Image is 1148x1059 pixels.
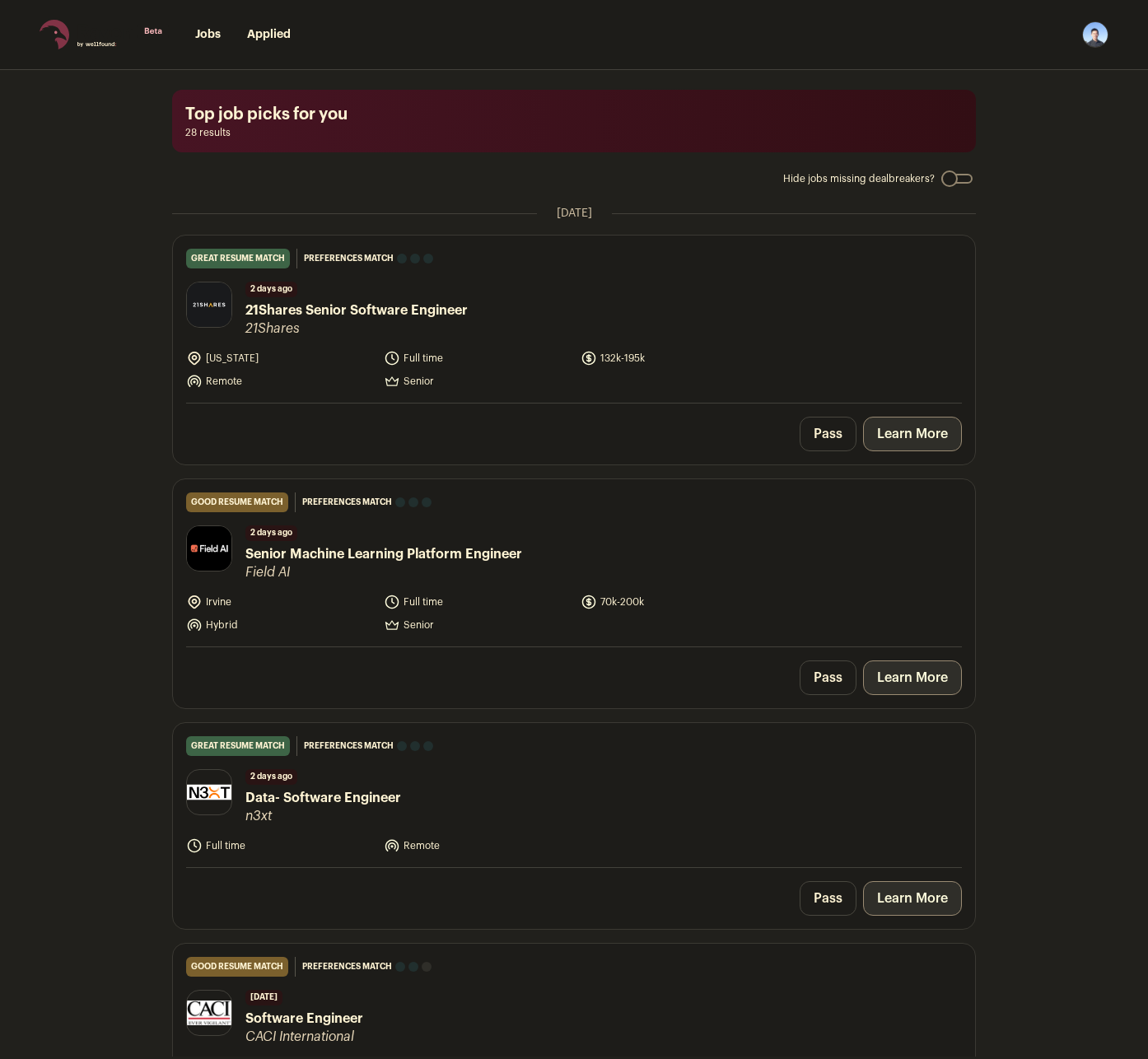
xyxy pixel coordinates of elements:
[302,494,392,511] span: Preferences match
[187,282,231,327] img: 689966f4ffacc118189db95afb654590847b52e15eda2a6a02591ca7f78063cc.jpg
[186,736,290,756] div: great resume match
[245,544,522,564] span: Senior Machine Learning Platform Engineer
[581,350,768,366] li: 132k-195k
[186,957,288,977] div: good resume match
[800,417,856,451] button: Pass
[245,990,282,1005] span: [DATE]
[384,617,572,633] li: Senior
[863,660,962,695] a: Learn More
[384,594,572,610] li: Full time
[186,617,374,633] li: Hybrid
[800,660,856,695] button: Pass
[581,594,768,610] li: 70k-200k
[173,723,975,867] a: great resume match Preferences match 2 days ago Data- Software Engineer n3xt Full time Remote
[863,417,962,451] a: Learn More
[187,526,231,571] img: 55f5cda077af72451e61cbe944104cea16723b904052ee9e581b5a03995e0968.jpg
[863,881,962,916] a: Learn More
[1082,21,1108,48] button: Open dropdown
[247,29,291,40] a: Applied
[245,320,468,337] span: 21Shares
[245,788,401,808] span: Data- Software Engineer
[186,594,374,610] li: Irvine
[185,126,963,139] span: 28 results
[1082,21,1108,48] img: 10600165-medium_jpg
[384,350,572,366] li: Full time
[800,881,856,916] button: Pass
[195,29,221,40] a: Jobs
[185,103,963,126] h1: Top job picks for you
[304,250,394,267] span: Preferences match
[186,492,288,512] div: good resume match
[186,837,374,854] li: Full time
[245,1029,363,1045] span: CACI International
[173,479,975,646] a: good resume match Preferences match 2 days ago Senior Machine Learning Platform Engineer Field AI...
[245,769,297,785] span: 2 days ago
[245,525,297,541] span: 2 days ago
[245,1009,363,1029] span: Software Engineer
[186,350,374,366] li: [US_STATE]
[187,1001,231,1026] img: ad5e93deff76af6c9c1594c273578b54a90a69d7ff5afeac0caec6d87da0752e.jpg
[187,770,231,814] img: 086b87979750dbd6b1364d3b5253ef903dea2f4642ca451a5b8b9241898c6ee6.png
[186,249,290,268] div: great resume match
[304,738,394,754] span: Preferences match
[245,808,401,824] span: n3xt
[186,373,374,390] li: Remote
[245,282,297,297] span: 2 days ago
[783,172,935,185] span: Hide jobs missing dealbreakers?
[557,205,592,222] span: [DATE]
[245,564,522,581] span: Field AI
[173,236,975,403] a: great resume match Preferences match 2 days ago 21Shares Senior Software Engineer 21Shares [US_ST...
[245,301,468,320] span: 21Shares Senior Software Engineer
[302,959,392,975] span: Preferences match
[384,373,572,390] li: Senior
[384,837,572,854] li: Remote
